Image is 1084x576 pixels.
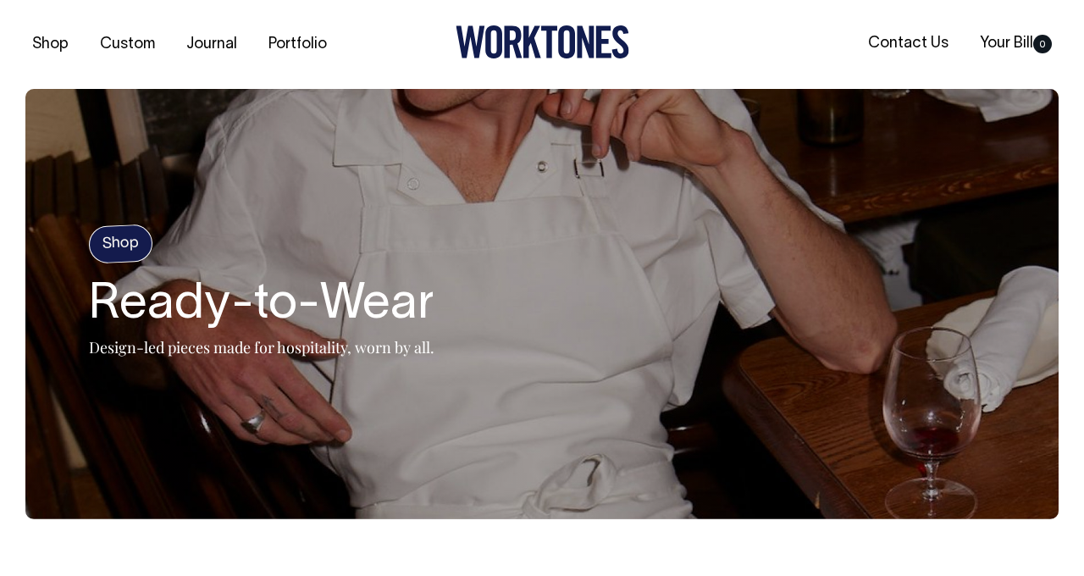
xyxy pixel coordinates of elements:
h4: Shop [88,224,153,263]
p: Design-led pieces made for hospitality, worn by all. [89,337,434,357]
span: 0 [1033,35,1052,53]
a: Custom [93,30,162,58]
a: Portfolio [262,30,334,58]
a: Shop [25,30,75,58]
a: Contact Us [861,30,955,58]
a: Journal [180,30,244,58]
a: Your Bill0 [973,30,1059,58]
h2: Ready-to-Wear [89,279,434,333]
